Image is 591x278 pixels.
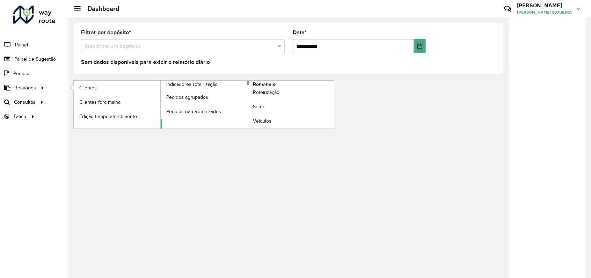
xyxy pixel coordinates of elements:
[13,113,26,120] span: Tático
[79,84,97,92] span: Clientes
[517,9,572,15] span: [PERSON_NAME] SIQUEIRA
[293,28,307,37] label: Data
[247,114,334,128] a: Veículos
[247,86,334,100] a: Roteirização
[247,100,334,114] a: Setor
[166,81,218,88] span: Indicadores roteirização
[81,5,119,13] h2: Dashboard
[414,39,426,53] button: Choose Date
[253,89,279,96] span: Roteirização
[161,90,247,104] a: Pedidos agrupados
[253,103,264,110] span: Setor
[79,98,121,106] span: Clientes fora malha
[253,117,271,125] span: Veículos
[74,81,160,95] a: Clientes
[81,28,131,37] label: Filtrar por depósito
[13,70,31,77] span: Pedidos
[74,109,160,123] a: Edição tempo atendimento
[253,81,276,88] span: Romaneio
[161,104,247,118] a: Pedidos não Roteirizados
[166,108,221,115] span: Pedidos não Roteirizados
[517,2,572,9] h3: [PERSON_NAME]
[161,81,334,129] a: Romaneio
[15,41,28,49] span: Painel
[14,98,35,106] span: Consultas
[500,1,515,16] a: Contato Rápido
[14,84,36,92] span: Relatórios
[81,58,210,66] label: Sem dados disponíveis para exibir o relatório diário
[74,81,247,129] a: Indicadores roteirização
[79,113,137,120] span: Edição tempo atendimento
[166,94,208,101] span: Pedidos agrupados
[74,95,160,109] a: Clientes fora malha
[14,56,56,63] span: Painel de Sugestão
